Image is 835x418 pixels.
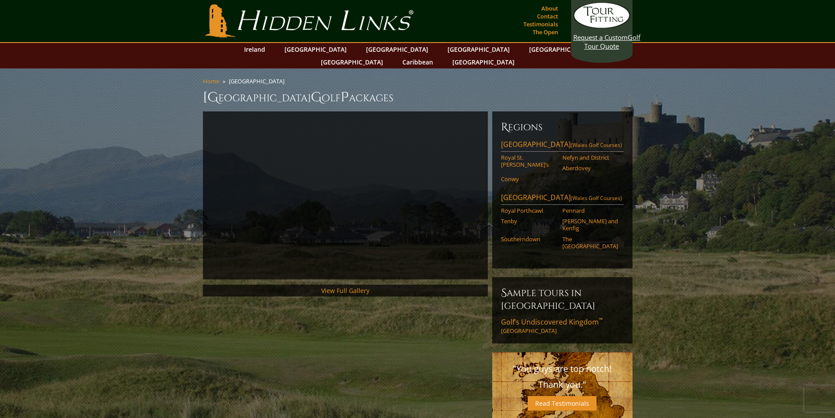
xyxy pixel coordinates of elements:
[528,396,597,411] a: Read Testimonials
[599,316,603,324] sup: ™
[362,43,433,56] a: [GEOGRAPHIC_DATA]
[571,141,622,149] span: (Wales Golf Courses)
[311,89,322,106] span: G
[448,56,519,68] a: [GEOGRAPHIC_DATA]
[280,43,351,56] a: [GEOGRAPHIC_DATA]
[501,236,557,243] a: Southerndown
[501,317,624,335] a: Golf’s Undiscovered Kingdom™[GEOGRAPHIC_DATA]
[501,218,557,225] a: Tenby
[539,2,560,14] a: About
[203,89,632,106] h1: [GEOGRAPHIC_DATA] olf ackages
[212,120,479,271] iframe: Sir-Nick-on-Wales
[203,77,219,85] a: Home
[501,154,557,168] a: Royal St. [PERSON_NAME]’s
[501,286,624,312] h6: Sample Tours in [GEOGRAPHIC_DATA]
[501,317,603,327] span: Golf’s Undiscovered Kingdom
[501,175,557,182] a: Conwy
[571,194,622,202] span: (Wales Golf Courses)
[443,43,514,56] a: [GEOGRAPHIC_DATA]
[229,77,288,85] li: [GEOGRAPHIC_DATA]
[573,2,630,50] a: Request a CustomGolf Tour Quote
[501,193,624,205] a: [GEOGRAPHIC_DATA](Wales Golf Courses)
[562,164,618,171] a: Aberdovey
[501,139,624,152] a: [GEOGRAPHIC_DATA](Wales Golf Courses)
[240,43,270,56] a: Ireland
[562,218,618,232] a: [PERSON_NAME] and Kenfig
[501,361,624,393] p: "You guys are top notch! Thank you."
[535,10,560,22] a: Contact
[573,33,628,42] span: Request a Custom
[316,56,387,68] a: [GEOGRAPHIC_DATA]
[562,236,618,250] a: The [GEOGRAPHIC_DATA]
[521,18,560,30] a: Testimonials
[501,207,557,214] a: Royal Porthcawl
[341,89,349,106] span: P
[398,56,437,68] a: Caribbean
[525,43,596,56] a: [GEOGRAPHIC_DATA]
[501,120,624,134] h6: Regions
[321,286,370,295] a: View Full Gallery
[562,154,618,161] a: Nefyn and District
[562,207,618,214] a: Pennard
[530,26,560,38] a: The Open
